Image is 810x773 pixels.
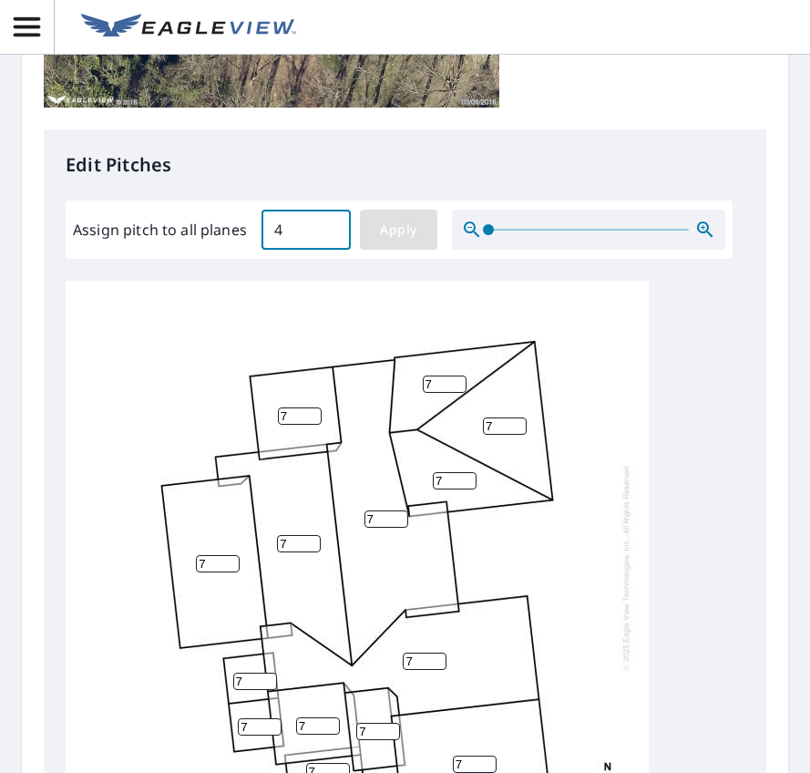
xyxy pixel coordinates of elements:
[81,14,296,41] img: EV Logo
[374,219,423,242] span: Apply
[70,3,307,52] a: EV Logo
[66,151,744,179] p: Edit Pitches
[261,204,351,255] input: 00.0
[360,210,437,250] button: Apply
[73,219,247,241] label: Assign pitch to all planes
